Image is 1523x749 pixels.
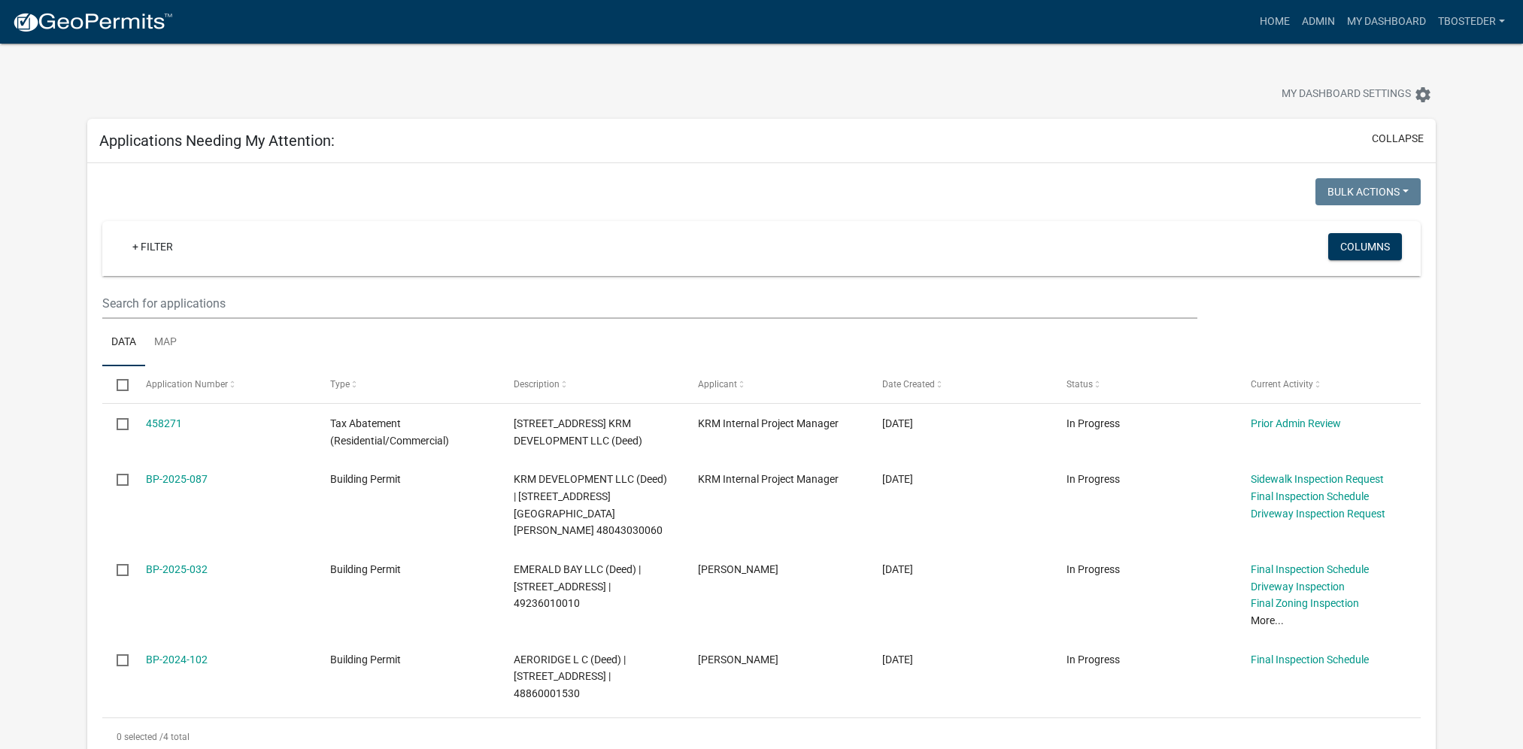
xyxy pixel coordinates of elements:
span: Building Permit [330,473,401,485]
button: Columns [1328,233,1402,260]
span: tyler [698,653,778,666]
a: Sidewalk Inspection Request [1251,473,1384,485]
datatable-header-cell: Select [102,366,131,402]
span: 04/28/2025 [882,473,913,485]
span: Status [1066,379,1093,390]
datatable-header-cell: Applicant [684,366,868,402]
datatable-header-cell: Status [1052,366,1236,402]
span: In Progress [1066,563,1120,575]
span: In Progress [1066,417,1120,429]
datatable-header-cell: Application Number [132,366,316,402]
a: Admin [1296,8,1341,36]
span: Application Number [146,379,228,390]
button: collapse [1372,131,1424,147]
i: settings [1414,86,1432,104]
a: More... [1251,614,1284,626]
a: Prior Admin Review [1251,417,1341,429]
a: BP-2025-032 [146,563,208,575]
datatable-header-cell: Description [499,366,684,402]
a: Map [145,319,186,367]
span: 505 N 20TH ST KRM DEVELOPMENT LLC (Deed) [514,417,642,447]
datatable-header-cell: Current Activity [1236,366,1420,402]
datatable-header-cell: Type [315,366,499,402]
span: 07/31/2024 [882,653,913,666]
a: + Filter [120,233,185,260]
span: Applicant [698,379,737,390]
span: 08/01/2025 [882,417,913,429]
a: Final Inspection Schedule [1251,653,1369,666]
span: KRM Internal Project Manager [698,473,839,485]
span: Type [330,379,350,390]
datatable-header-cell: Date Created [868,366,1052,402]
h5: Applications Needing My Attention: [99,132,335,150]
span: Current Activity [1251,379,1313,390]
span: EMERALD BAY LLC (Deed) | 2103 N JEFFERSON WAY | 49236010010 [514,563,641,610]
button: My Dashboard Settingssettings [1270,80,1444,109]
a: 458271 [146,417,182,429]
a: BP-2025-087 [146,473,208,485]
span: KRM Internal Project Manager [698,417,839,429]
input: Search for applications [102,288,1197,319]
a: tbosteder [1432,8,1511,36]
span: Building Permit [330,653,401,666]
a: Data [102,319,145,367]
a: Driveway Inspection [1251,581,1345,593]
span: AERORIDGE L C (Deed) | 1009 S JEFFERSON WAY | 48860001530 [514,653,626,700]
span: Tax Abatement (Residential/Commercial) [330,417,449,447]
span: In Progress [1066,473,1120,485]
span: KRM DEVELOPMENT LLC (Deed) | 1602 E GIRARD AVE | 48043030060 [514,473,667,536]
a: Final Inspection Schedule [1251,563,1369,575]
a: Home [1254,8,1296,36]
span: Building Permit [330,563,401,575]
a: Final Zoning Inspection [1251,597,1359,609]
span: Date Created [882,379,935,390]
button: Bulk Actions [1315,178,1421,205]
a: Driveway Inspection Request [1251,508,1385,520]
span: 01/14/2025 [882,563,913,575]
span: In Progress [1066,653,1120,666]
span: Angie Steigerwald [698,563,778,575]
span: 0 selected / [117,732,163,742]
a: Final Inspection Schedule [1251,490,1369,502]
span: Description [514,379,560,390]
a: BP-2024-102 [146,653,208,666]
a: My Dashboard [1341,8,1432,36]
span: My Dashboard Settings [1282,86,1411,104]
